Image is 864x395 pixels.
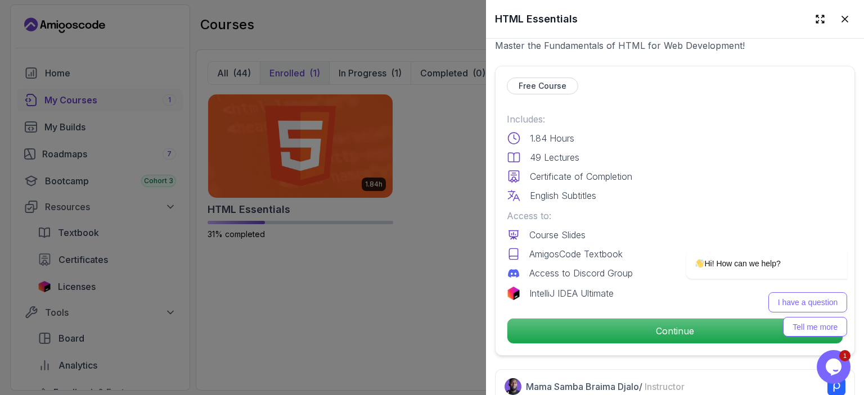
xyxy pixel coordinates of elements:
[529,228,586,242] p: Course Slides
[529,266,633,280] p: Access to Discord Group
[495,11,578,27] h2: HTML Essentials
[505,378,521,395] img: Nelson Djalo
[519,80,566,92] p: Free Course
[810,9,830,29] button: Expand drawer
[495,39,855,52] p: Master the Fundamentals of HTML for Web Development!
[530,151,579,164] p: 49 Lectures
[530,189,596,202] p: English Subtitles
[529,287,614,300] p: IntelliJ IDEA Ultimate
[507,112,843,126] p: Includes:
[507,318,843,344] button: Continue
[526,380,685,393] p: Mama Samba Braima Djalo /
[650,147,853,344] iframe: chat widget
[530,131,574,145] p: 1.84 Hours
[507,287,520,300] img: jetbrains logo
[507,209,843,223] p: Access to:
[530,170,632,183] p: Certificate of Completion
[529,247,623,261] p: AmigosCode Textbook
[817,350,853,384] iframe: chat widget
[507,319,843,343] p: Continue
[645,381,685,392] span: Instructor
